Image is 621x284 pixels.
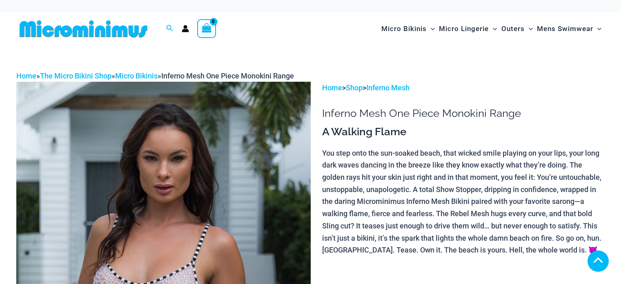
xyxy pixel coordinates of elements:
span: Outers [501,18,525,39]
a: Home [16,72,36,80]
span: Menu Toggle [525,18,533,39]
a: Shop [346,83,363,92]
span: Micro Lingerie [439,18,489,39]
img: MM SHOP LOGO FLAT [16,20,151,38]
h3: A Walking Flame [322,125,605,139]
a: Search icon link [166,24,174,34]
a: Inferno Mesh [366,83,410,92]
a: Mens SwimwearMenu ToggleMenu Toggle [535,16,603,41]
nav: Site Navigation [378,15,605,42]
span: Micro Bikinis [381,18,427,39]
a: Micro BikinisMenu ToggleMenu Toggle [379,16,437,41]
span: Mens Swimwear [537,18,593,39]
span: Menu Toggle [427,18,435,39]
span: Menu Toggle [489,18,497,39]
span: Inferno Mesh One Piece Monokini Range [161,72,294,80]
a: The Micro Bikini Shop [40,72,111,80]
p: > > [322,82,605,94]
a: Micro Bikinis [115,72,158,80]
a: Home [322,83,342,92]
p: You step onto the sun-soaked beach, that wicked smile playing on your lips, your long dark waves ... [322,147,605,256]
span: Menu Toggle [593,18,601,39]
span: » » » [16,72,294,80]
a: View Shopping Cart, empty [197,19,216,38]
a: OutersMenu ToggleMenu Toggle [499,16,535,41]
a: Micro LingerieMenu ToggleMenu Toggle [437,16,499,41]
h1: Inferno Mesh One Piece Monokini Range [322,107,605,120]
a: Account icon link [182,25,189,32]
